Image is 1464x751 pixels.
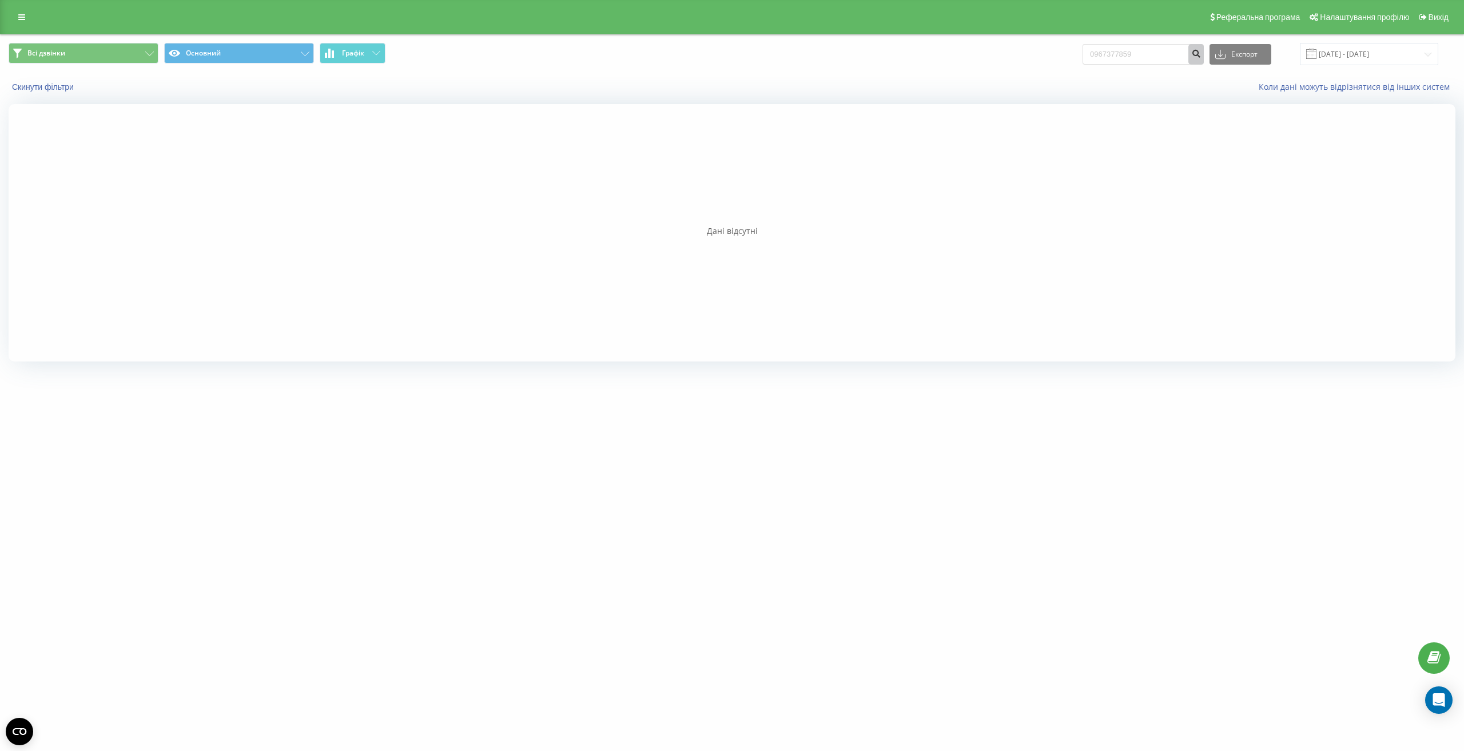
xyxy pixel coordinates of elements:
[9,225,1455,237] div: Дані відсутні
[9,82,79,92] button: Скинути фільтри
[1259,81,1455,92] a: Коли дані можуть відрізнятися вiд інших систем
[27,49,65,58] span: Всі дзвінки
[1429,13,1449,22] span: Вихід
[1320,13,1409,22] span: Налаштування профілю
[1425,686,1453,714] div: Open Intercom Messenger
[1216,13,1300,22] span: Реферальна програма
[342,49,364,57] span: Графік
[320,43,385,63] button: Графік
[1083,44,1204,65] input: Пошук за номером
[9,43,158,63] button: Всі дзвінки
[6,718,33,745] button: Open CMP widget
[1210,44,1271,65] button: Експорт
[164,43,314,63] button: Основний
